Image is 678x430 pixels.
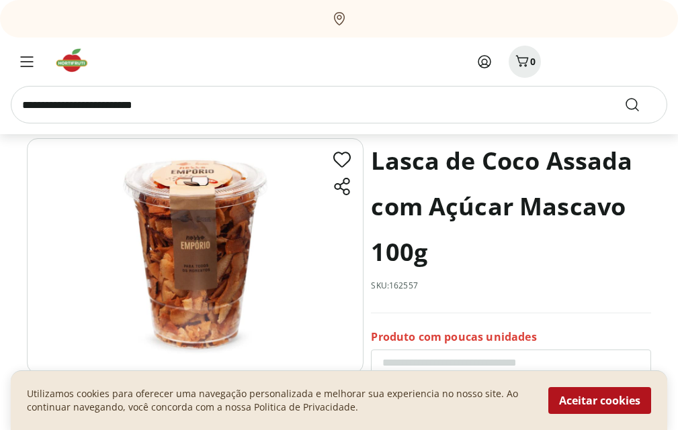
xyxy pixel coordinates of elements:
[371,138,651,275] h1: Lasca de Coco Assada com Açúcar Mascavo 100g
[371,329,536,344] p: Produto com poucas unidades
[530,55,536,68] span: 0
[371,280,418,291] p: SKU: 162557
[11,46,43,78] button: Menu
[548,387,651,414] button: Aceitar cookies
[11,86,667,123] input: search
[54,47,99,74] img: Hortifruti
[624,97,656,113] button: Submit Search
[27,138,364,374] img: Principal
[509,46,541,78] button: Carrinho
[27,387,532,414] p: Utilizamos cookies para oferecer uma navegação personalizada e melhorar sua experiencia no nosso ...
